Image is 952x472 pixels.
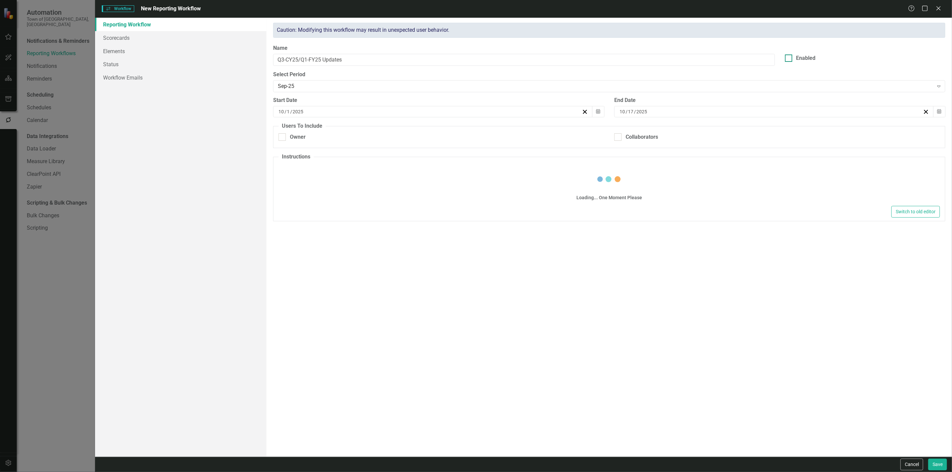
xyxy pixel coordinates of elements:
[273,44,775,52] label: Name
[626,133,658,141] div: Collaborators
[273,71,945,79] label: Select Period
[576,194,642,201] div: Loading... One Moment Please
[273,23,945,38] div: Caution: Modifying this workflow may result in unexpected user behavior.
[95,57,266,71] a: Status
[285,109,287,115] span: /
[279,122,326,130] legend: Users To Include
[900,459,923,470] button: Cancel
[102,5,134,12] span: Workflow
[290,133,306,141] div: Owner
[278,83,933,90] div: Sep-25
[891,206,940,218] button: Switch to old editor
[95,44,266,58] a: Elements
[95,18,266,31] a: Reporting Workflow
[290,109,292,115] span: /
[273,97,604,104] div: Start Date
[273,54,775,66] input: Name
[95,31,266,44] a: Scorecards
[928,459,947,470] button: Save
[634,109,636,115] span: /
[95,71,266,84] a: Workflow Emails
[141,5,201,12] span: New Reporting Workflow
[279,153,314,161] legend: Instructions
[614,97,945,104] div: End Date
[626,109,628,115] span: /
[796,54,816,62] div: Enabled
